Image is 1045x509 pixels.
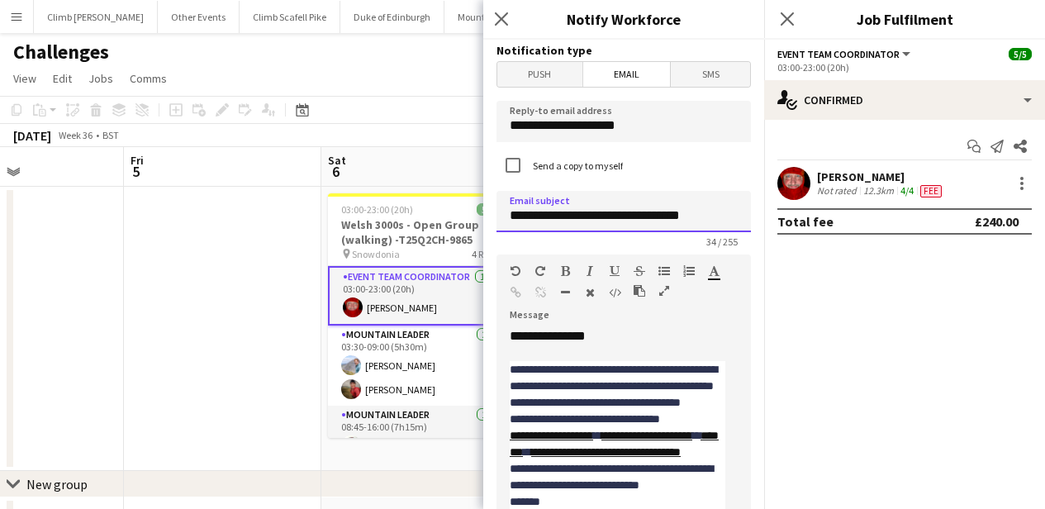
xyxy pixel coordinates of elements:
div: [PERSON_NAME] [817,169,945,184]
button: Mountain Training [444,1,550,33]
button: Text Color [708,264,720,278]
button: Duke of Edinburgh [340,1,444,33]
span: 34 / 255 [693,235,751,248]
div: 03:00-23:00 (20h) [777,61,1032,74]
span: Email [583,62,671,87]
span: View [13,71,36,86]
app-skills-label: 4/4 [900,184,914,197]
button: HTML Code [609,286,620,299]
span: Event Team Coordinator [777,48,900,60]
div: Total fee [777,213,834,230]
h3: Welsh 3000s - Open Group (walking) -T25Q2CH-9865 [328,217,513,247]
app-card-role: Mountain Leader1/108:45-16:00 (7h15m) [328,406,513,462]
button: Paste as plain text [634,284,645,297]
app-card-role: Event Team Coordinator1/103:00-23:00 (20h)[PERSON_NAME] [328,266,513,326]
span: 5/5 [1009,48,1032,60]
h3: Notification type [496,43,751,58]
span: Edit [53,71,72,86]
div: Not rated [817,184,860,197]
span: Fee [920,185,942,197]
span: Jobs [88,71,113,86]
div: 12.3km [860,184,897,197]
span: 5/5 [477,203,500,216]
div: Confirmed [764,80,1045,120]
button: Horizontal Line [559,286,571,299]
button: Underline [609,264,620,278]
div: New group [26,476,88,492]
span: Sat [328,153,346,168]
a: Jobs [82,68,120,89]
h1: Challenges [13,40,109,64]
h3: Job Fulfilment [764,8,1045,30]
div: [DATE] [13,127,51,144]
span: Snowdonia [352,248,400,260]
span: SMS [671,62,750,87]
button: Fullscreen [658,284,670,297]
h3: Notify Workforce [483,8,764,30]
span: 5 [128,162,144,181]
button: Clear Formatting [584,286,596,299]
label: Send a copy to myself [530,159,623,172]
div: Crew has different fees then in role [917,184,945,197]
span: Week 36 [55,129,96,141]
button: Italic [584,264,596,278]
span: Fri [131,153,144,168]
button: Bold [559,264,571,278]
button: Ordered List [683,264,695,278]
button: Redo [534,264,546,278]
button: Unordered List [658,264,670,278]
app-job-card: 03:00-23:00 (20h)5/5Welsh 3000s - Open Group (walking) -T25Q2CH-9865 Snowdonia4 RolesEvent Team C... [328,193,513,438]
button: Other Events [158,1,240,33]
app-card-role: Mountain Leader2/203:30-09:00 (5h30m)[PERSON_NAME][PERSON_NAME] [328,326,513,406]
span: 6 [325,162,346,181]
div: BST [102,129,119,141]
span: Push [497,62,582,87]
span: 03:00-23:00 (20h) [341,203,413,216]
div: £240.00 [975,213,1019,230]
a: View [7,68,43,89]
button: Climb Scafell Pike [240,1,340,33]
button: Strikethrough [634,264,645,278]
button: Undo [510,264,521,278]
span: Comms [130,71,167,86]
button: Climb [PERSON_NAME] [34,1,158,33]
span: 4 Roles [472,248,500,260]
a: Comms [123,68,173,89]
button: Event Team Coordinator [777,48,913,60]
a: Edit [46,68,78,89]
